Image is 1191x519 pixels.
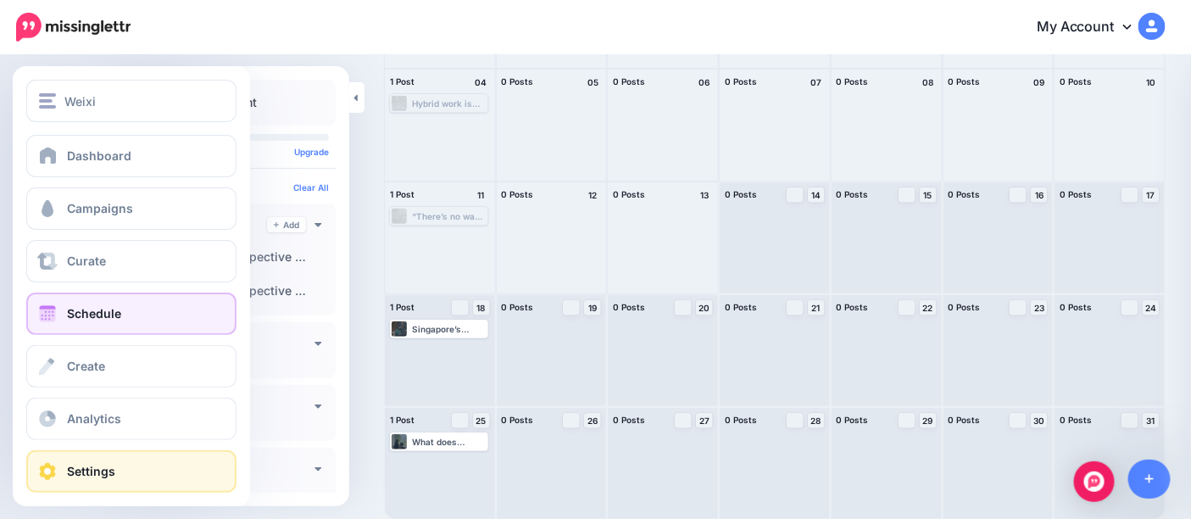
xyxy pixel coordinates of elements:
[613,415,645,425] span: 0 Posts
[725,302,757,312] span: 0 Posts
[67,359,105,373] span: Create
[67,464,115,478] span: Settings
[920,300,937,315] a: 22
[26,345,237,388] a: Create
[699,304,710,312] span: 20
[613,189,645,199] span: 0 Posts
[1060,189,1092,199] span: 0 Posts
[920,413,937,428] a: 29
[808,187,825,203] a: 14
[64,92,96,111] span: Weixi
[412,98,487,109] div: Hybrid work is here. But is it working? New research from MIT [PERSON_NAME] Management Review sho...
[1034,304,1044,312] span: 23
[1031,300,1048,315] a: 23
[26,187,237,230] a: Campaigns
[1034,416,1045,425] span: 30
[1143,413,1160,428] a: 31
[808,75,825,90] h4: 07
[584,300,601,315] a: 19
[1060,415,1092,425] span: 0 Posts
[502,415,534,425] span: 0 Posts
[696,187,713,203] h4: 13
[473,300,490,315] a: 18
[267,217,306,232] a: Add
[812,304,821,312] span: 21
[1147,191,1155,199] span: 17
[26,450,237,493] a: Settings
[613,302,645,312] span: 0 Posts
[476,416,487,425] span: 25
[949,189,981,199] span: 0 Posts
[1060,76,1092,86] span: 0 Posts
[837,76,869,86] span: 0 Posts
[725,189,757,199] span: 0 Posts
[412,437,487,447] div: What does #FutureofWork looks like? IWG CEO [PERSON_NAME] says the real future of work isn’t choo...
[477,304,486,312] span: 18
[502,76,534,86] span: 0 Posts
[26,80,237,122] button: Weixi
[920,75,937,90] h4: 08
[1146,304,1157,312] span: 24
[390,415,415,425] span: 1 Post
[924,191,932,199] span: 15
[26,293,237,335] a: Schedule
[725,76,757,86] span: 0 Posts
[390,76,415,86] span: 1 Post
[473,75,490,90] h4: 04
[808,300,825,315] a: 21
[67,306,121,321] span: Schedule
[26,398,237,440] a: Analytics
[696,300,713,315] a: 20
[587,416,598,425] span: 26
[725,415,757,425] span: 0 Posts
[1035,191,1044,199] span: 16
[920,187,937,203] a: 15
[1143,75,1160,90] h4: 10
[1031,187,1048,203] a: 16
[1147,416,1155,425] span: 31
[808,413,825,428] a: 28
[949,415,981,425] span: 0 Posts
[294,147,329,157] a: Upgrade
[1143,300,1160,315] a: 24
[923,304,933,312] span: 22
[696,75,713,90] h4: 06
[1020,7,1166,48] a: My Account
[412,211,487,221] div: “There’s no way I’d go back to [DEMOGRAPHIC_DATA] office work.” Journalist [PERSON_NAME] shares a...
[584,75,601,90] h4: 05
[412,324,487,334] div: Singapore’s hybrid work satisfaction is the lowest globally. Why? Only 78% of employees in [GEOGR...
[390,189,415,199] span: 1 Post
[584,187,601,203] h4: 12
[1031,413,1048,428] a: 30
[502,189,534,199] span: 0 Posts
[1143,187,1160,203] a: 17
[67,411,121,426] span: Analytics
[949,76,981,86] span: 0 Posts
[473,413,490,428] a: 25
[502,302,534,312] span: 0 Posts
[26,135,237,177] a: Dashboard
[293,182,329,193] a: Clear All
[1060,302,1092,312] span: 0 Posts
[588,304,597,312] span: 19
[1074,461,1115,502] div: Open Intercom Messenger
[837,415,869,425] span: 0 Posts
[811,191,821,199] span: 14
[699,416,710,425] span: 27
[67,201,133,215] span: Campaigns
[837,302,869,312] span: 0 Posts
[584,413,601,428] a: 26
[923,416,933,425] span: 29
[949,302,981,312] span: 0 Posts
[696,413,713,428] a: 27
[26,240,237,282] a: Curate
[473,187,490,203] h4: 11
[1031,75,1048,90] h4: 09
[39,93,56,109] img: menu.png
[67,254,106,268] span: Curate
[16,13,131,42] img: Missinglettr
[613,76,645,86] span: 0 Posts
[390,302,415,312] span: 1 Post
[837,189,869,199] span: 0 Posts
[811,416,821,425] span: 28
